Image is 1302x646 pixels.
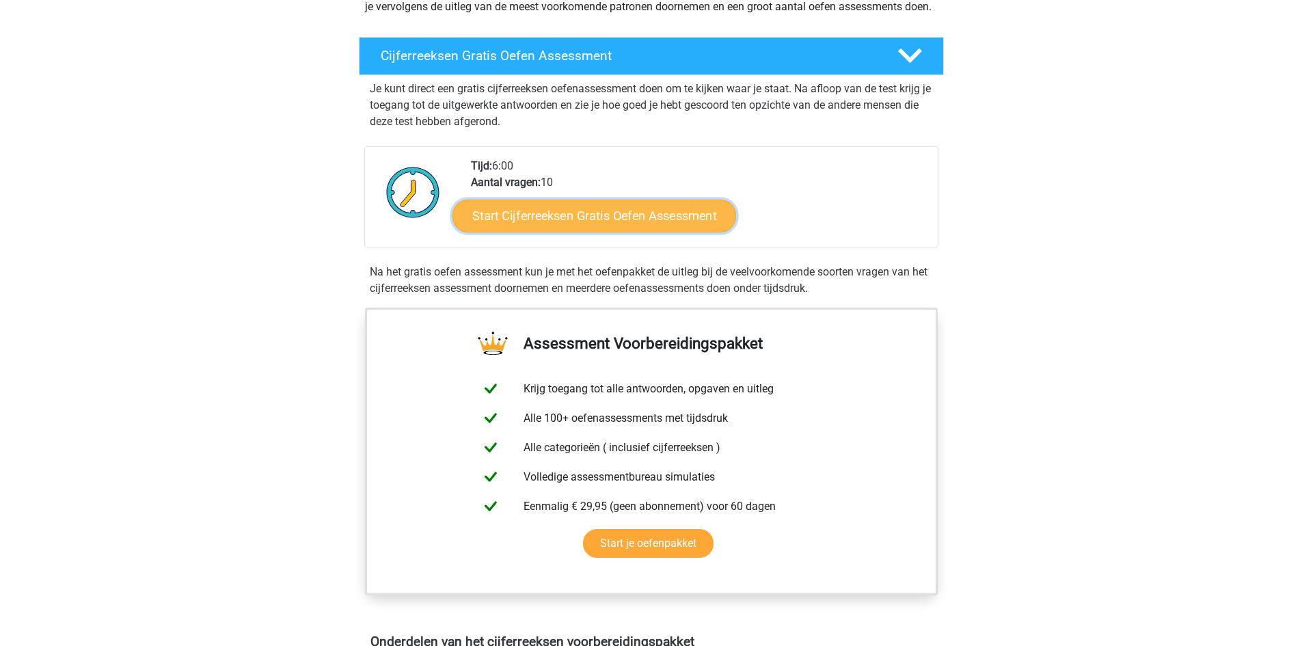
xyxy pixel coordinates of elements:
img: Klok [379,158,448,226]
h4: Cijferreeksen Gratis Oefen Assessment [381,48,876,64]
a: Cijferreeksen Gratis Oefen Assessment [353,37,949,75]
div: 6:00 10 [461,158,937,247]
p: Je kunt direct een gratis cijferreeksen oefenassessment doen om te kijken waar je staat. Na afloo... [370,81,933,130]
b: Tijd: [471,159,492,172]
a: Start je oefenpakket [583,529,714,558]
div: Na het gratis oefen assessment kun je met het oefenpakket de uitleg bij de veelvoorkomende soorte... [364,264,938,297]
b: Aantal vragen: [471,176,541,189]
a: Start Cijferreeksen Gratis Oefen Assessment [452,199,736,232]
